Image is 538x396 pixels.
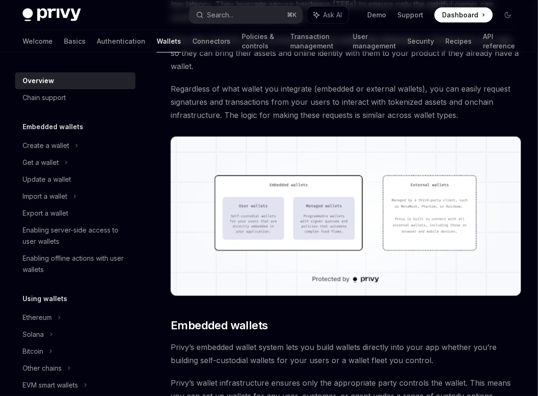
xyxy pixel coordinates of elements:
div: Search... [207,9,234,21]
div: Ethereum [23,312,52,323]
a: Basics [64,30,86,53]
span: Ask AI [323,10,342,20]
a: Enabling offline actions with user wallets [15,250,135,278]
a: Welcome [23,30,53,53]
button: Toggle dark mode [500,8,515,23]
img: dark logo [23,8,81,22]
a: Export a wallet [15,205,135,222]
div: Get a wallet [23,157,59,168]
span: Privy also supports users connecting external wallets (like Metamask or Phantom) to your app so t... [171,33,521,73]
a: User management [353,30,396,53]
h5: Embedded wallets [23,121,83,132]
div: Overview [23,75,54,86]
a: Overview [15,72,135,89]
a: Security [407,30,434,53]
div: Enabling server-side access to user wallets [23,225,130,247]
div: Bitcoin [23,346,43,357]
a: Dashboard [435,8,493,23]
span: Privy’s embedded wallet system lets you build wallets directly into your app whether you’re build... [171,341,521,367]
div: Enabling offline actions with user wallets [23,253,130,275]
div: EVM smart wallets [23,380,78,391]
a: Demo [367,10,386,20]
span: Embedded wallets [171,318,268,334]
h5: Using wallets [23,293,67,304]
a: Recipes [445,30,472,53]
img: images/walletoverview.png [171,137,521,296]
span: Regardless of what wallet you integrate (embedded or external wallets), you can easily request si... [171,82,521,122]
a: Chain support [15,89,135,106]
a: Update a wallet [15,171,135,188]
div: Export a wallet [23,208,68,219]
a: Wallets [157,30,181,53]
div: Chain support [23,92,66,103]
div: Update a wallet [23,174,71,185]
a: Enabling server-side access to user wallets [15,222,135,250]
div: Create a wallet [23,140,69,151]
a: API reference [483,30,515,53]
a: Connectors [192,30,230,53]
div: Solana [23,329,44,340]
div: Import a wallet [23,191,67,202]
button: Ask AI [307,7,348,23]
div: Other chains [23,363,62,374]
span: Dashboard [442,10,478,20]
a: Support [397,10,423,20]
button: Search...⌘K [190,7,303,23]
a: Authentication [97,30,145,53]
a: Policies & controls [242,30,279,53]
a: Transaction management [290,30,341,53]
span: ⌘ K [287,11,297,19]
